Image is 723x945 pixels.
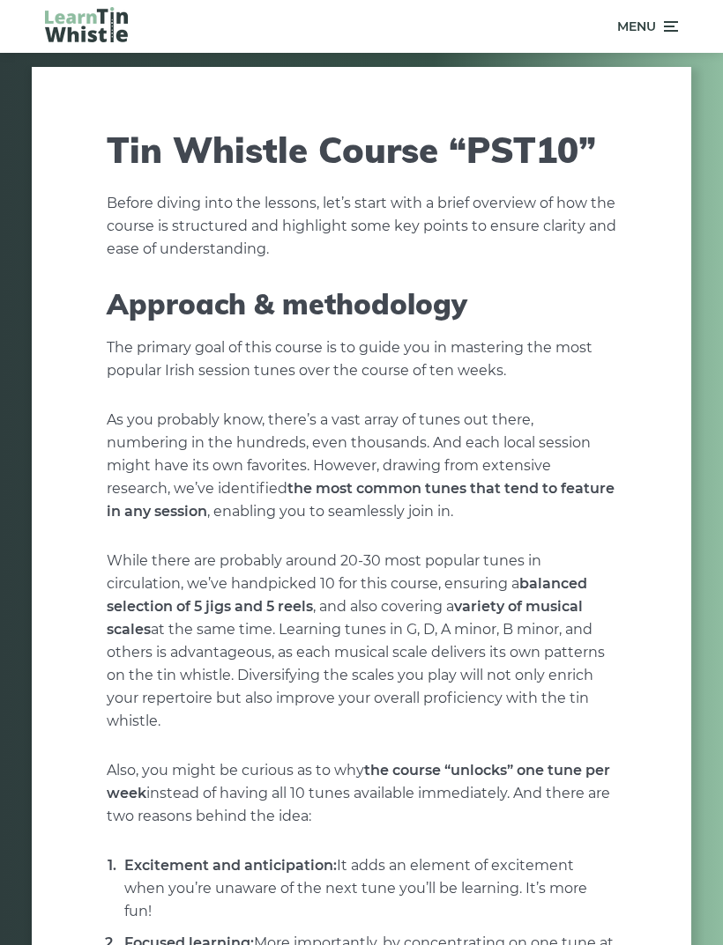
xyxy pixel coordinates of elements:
p: The primary goal of this course is to guide you in mastering the most popular Irish session tunes... [107,336,616,382]
h2: Approach & methodology [107,287,616,321]
strong: the most common tunes that tend to feature in any session [107,480,615,520]
p: While there are probably around 20-30 most popular tunes in circulation, we’ve handpicked 10 for ... [107,550,616,733]
strong: Excitement and anticipation: [124,857,337,874]
h1: Tin Whistle Course “PST10” [107,129,616,171]
span: Menu [617,4,656,48]
li: It adds an element of excitement when you’re unaware of the next tune you’ll be learning. It’s mo... [120,854,616,923]
p: Also, you might be curious as to why instead of having all 10 tunes available immediately. And th... [107,759,616,828]
img: LearnTinWhistle.com [45,7,128,42]
p: As you probably know, there’s a vast array of tunes out there, numbering in the hundreds, even th... [107,409,616,523]
p: Before diving into the lessons, let’s start with a brief overview of how the course is structured... [107,192,616,261]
